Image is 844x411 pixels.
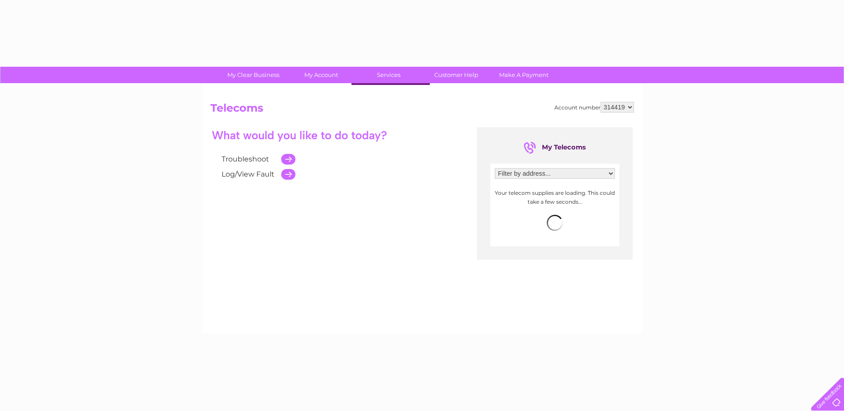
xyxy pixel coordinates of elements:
a: My Account [284,67,358,83]
a: My Clear Business [217,67,290,83]
a: Services [352,67,425,83]
a: Customer Help [420,67,493,83]
a: Make A Payment [487,67,561,83]
a: Telecoms [355,84,429,102]
img: loading [547,215,563,231]
div: My Telecoms [524,141,586,155]
h2: Telecoms [210,102,634,119]
a: Troubleshoot [222,155,269,163]
a: Log/View Fault [222,170,275,178]
p: Your telecom supplies are loading. This could take a few seconds... [495,189,615,205]
div: Account number [554,102,634,113]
